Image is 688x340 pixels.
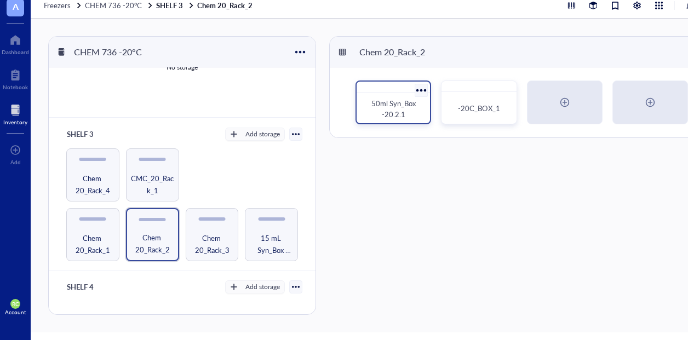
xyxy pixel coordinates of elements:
a: Inventory [3,101,27,125]
span: 50ml Syn_Box -20.2.1 [371,98,417,119]
div: Dashboard [2,49,29,55]
span: CMC_20_Rack_1 [131,172,174,197]
div: No storage [167,62,198,72]
button: Add storage [225,280,285,293]
div: SHELF 4 [62,279,128,295]
div: CHEM 736 -20°C [69,43,147,61]
div: Notebook [3,84,28,90]
span: Chem 20_Rack_4 [71,172,114,197]
span: RC [12,301,19,307]
div: Chem 20_Rack_2 [354,43,430,61]
a: SHELF 3Chem 20_Rack_2 [156,1,255,10]
a: CHEM 736 -20°C [85,1,154,10]
span: Chem 20_Rack_2 [131,232,174,256]
span: Chem 20_Rack_3 [191,232,234,256]
a: Freezers [44,1,83,10]
span: Chem 20_Rack_1 [71,232,114,256]
div: Add storage [245,282,280,292]
div: Add [10,159,21,165]
a: Notebook [3,66,28,90]
div: SHELF 3 [62,126,128,142]
span: 15 mL Syn_Box -20.4.1 [250,232,293,256]
a: Dashboard [2,31,29,55]
span: -20C_BOX_1 [458,103,500,113]
button: Add storage [225,128,285,141]
div: Add storage [245,129,280,139]
div: Account [5,309,26,315]
div: Inventory [3,119,27,125]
